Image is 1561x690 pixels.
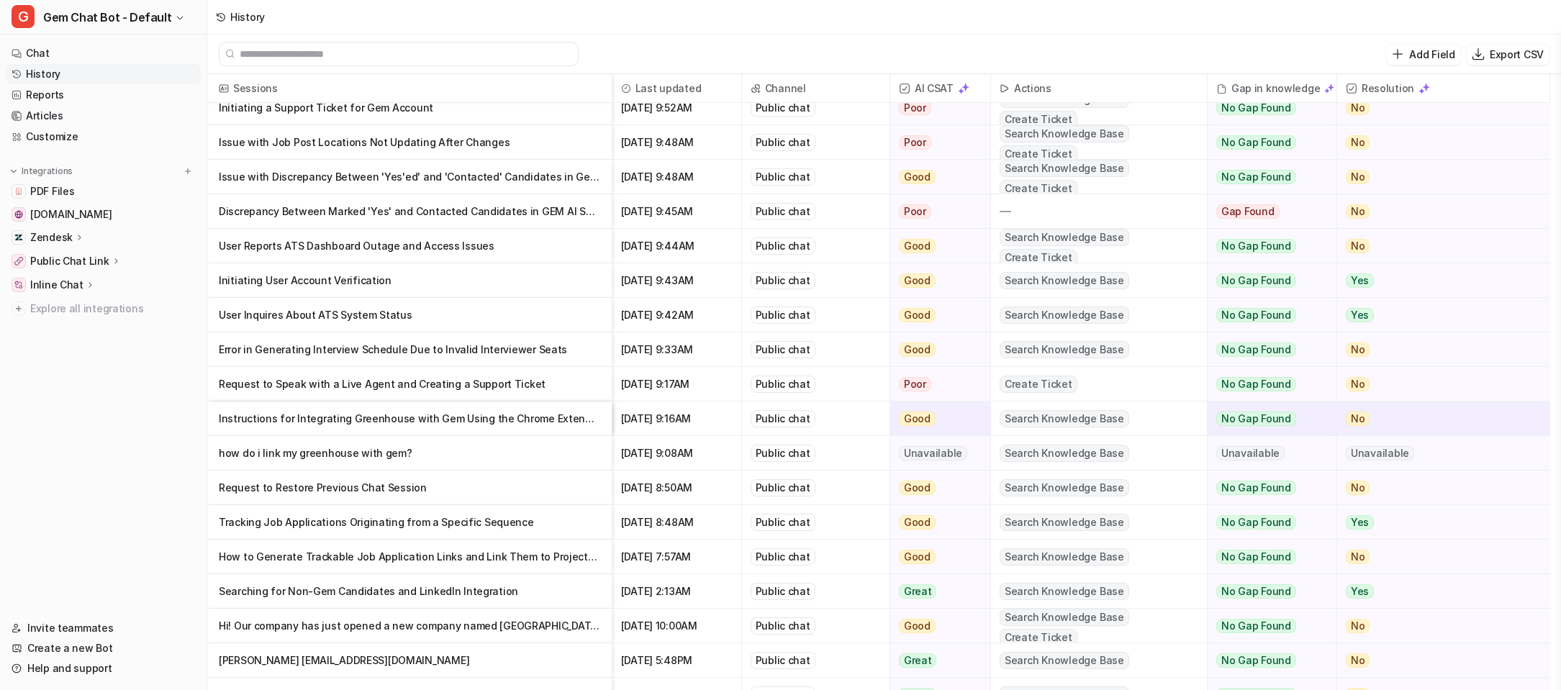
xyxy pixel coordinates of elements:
p: Initiating a Support Ticket for Gem Account [219,91,600,125]
span: [DATE] 9:43AM [618,263,736,298]
button: No Gap Found [1208,401,1326,436]
span: Good [899,308,936,322]
span: Search Knowledge Base [1000,479,1129,496]
a: Reports [6,85,201,105]
button: Good [890,505,982,540]
span: No Gap Found [1216,239,1296,253]
a: Customize [6,127,201,147]
span: [DATE] 9:33AM [618,332,736,367]
span: Yes [1346,308,1374,322]
span: Search Knowledge Base [1000,341,1129,358]
span: [DATE] 8:50AM [618,471,736,505]
div: History [230,9,265,24]
p: Hi! Our company has just opened a new company named [GEOGRAPHIC_DATA]. Can we add this to our acc... [219,609,600,643]
span: [DATE] 9:45AM [618,194,736,229]
a: Chat [6,43,201,63]
span: Search Knowledge Base [1000,514,1129,531]
span: [DATE] 9:42AM [618,298,736,332]
span: Gap Found [1216,204,1280,219]
span: Good [899,239,936,253]
span: Yes [1346,515,1374,530]
button: No [1337,332,1532,367]
span: [DATE] 2:13AM [618,574,736,609]
button: No [1337,471,1532,505]
span: No [1346,101,1370,115]
span: No Gap Found [1216,101,1296,115]
span: No Gap Found [1216,619,1296,633]
a: status.gem.com[DOMAIN_NAME] [6,204,201,224]
button: No Gap Found [1208,540,1326,574]
p: Tracking Job Applications Originating from a Specific Sequence [219,505,600,540]
button: Poor [890,194,982,229]
span: Good [899,515,936,530]
button: No Gap Found [1208,574,1326,609]
span: No [1346,239,1370,253]
p: Request to Restore Previous Chat Session [219,471,600,505]
span: [DOMAIN_NAME] [30,207,112,222]
span: Unavailable [899,446,967,460]
span: No [1346,377,1370,391]
button: No Gap Found [1208,332,1326,367]
span: [DATE] 9:17AM [618,367,736,401]
button: Good [890,401,982,436]
div: Public chat [751,652,815,669]
span: [DATE] 9:08AM [618,436,736,471]
span: [DATE] 9:48AM [618,125,736,160]
span: Good [899,412,936,426]
img: expand menu [9,166,19,176]
span: Poor [899,204,931,219]
div: Public chat [751,203,815,220]
span: Search Knowledge Base [1000,609,1129,626]
a: History [6,64,201,84]
button: Good [890,160,982,194]
img: Zendesk [14,233,23,242]
p: Issue with Job Post Locations Not Updating After Changes [219,125,600,160]
button: No Gap Found [1208,643,1326,678]
span: Great [899,584,937,599]
div: Public chat [751,548,815,566]
p: Initiating User Account Verification [219,263,600,298]
p: Export CSV [1490,47,1544,62]
span: Poor [899,101,931,115]
button: No [1337,609,1532,643]
span: Resolution [1343,74,1544,103]
img: explore all integrations [12,301,26,316]
span: Sessions [213,74,606,103]
span: [DATE] 9:52AM [618,91,736,125]
span: No Gap Found [1216,135,1296,150]
span: No [1346,619,1370,633]
img: PDF Files [14,187,23,196]
span: Search Knowledge Base [1000,583,1129,600]
button: No [1337,229,1532,263]
div: Public chat [751,376,815,393]
span: Create Ticket [1000,249,1077,266]
span: Channel [748,74,884,103]
span: [DATE] 9:48AM [618,160,736,194]
span: No [1346,342,1370,357]
p: Instructions for Integrating Greenhouse with Gem Using the Chrome Extension [219,401,600,436]
span: Gem Chat Bot - Default [43,7,171,27]
button: No [1337,125,1532,160]
p: User Inquires About ATS System Status [219,298,600,332]
span: Great [899,653,937,668]
span: [DATE] 10:00AM [618,609,736,643]
button: Poor [890,367,982,401]
p: Public Chat Link [30,254,109,268]
div: Public chat [751,514,815,531]
img: menu_add.svg [183,166,193,176]
button: Good [890,229,982,263]
button: Good [890,263,982,298]
div: Public chat [751,272,815,289]
button: Gap Found [1208,194,1326,229]
button: No Gap Found [1208,263,1326,298]
button: Good [890,298,982,332]
a: Help and support [6,658,201,678]
p: how do i link my greenhouse with gem? [219,436,600,471]
span: No Gap Found [1216,550,1296,564]
div: Public chat [751,410,815,427]
p: Searching for Non-Gem Candidates and LinkedIn Integration [219,574,600,609]
img: Public Chat Link [14,257,23,265]
button: Good [890,332,982,367]
button: No Gap Found [1208,229,1326,263]
span: Create Ticket [1000,629,1077,646]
